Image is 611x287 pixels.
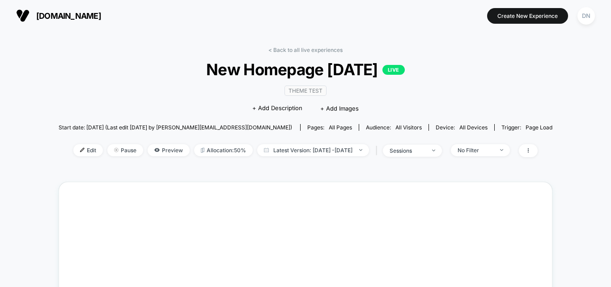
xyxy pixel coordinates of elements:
[500,149,503,151] img: end
[390,147,425,154] div: sessions
[366,124,422,131] div: Audience:
[458,147,493,154] div: No Filter
[307,124,352,131] div: Pages:
[83,60,527,79] span: New Homepage [DATE]
[329,124,352,131] span: all pages
[264,148,269,152] img: calendar
[257,144,369,156] span: Latest Version: [DATE] - [DATE]
[429,124,494,131] span: Device:
[268,47,343,53] a: < Back to all live experiences
[114,148,119,152] img: end
[526,124,552,131] span: Page Load
[252,104,302,113] span: + Add Description
[36,11,101,21] span: [DOMAIN_NAME]
[487,8,568,24] button: Create New Experience
[382,65,405,75] p: LIVE
[359,149,362,151] img: end
[459,124,488,131] span: all devices
[13,9,104,23] button: [DOMAIN_NAME]
[395,124,422,131] span: All Visitors
[148,144,190,156] span: Preview
[80,148,85,152] img: edit
[59,124,292,131] span: Start date: [DATE] (Last edit [DATE] by [PERSON_NAME][EMAIL_ADDRESS][DOMAIN_NAME])
[575,7,598,25] button: DN
[73,144,103,156] span: Edit
[284,86,327,96] span: Theme Test
[373,144,383,157] span: |
[107,144,143,156] span: Pause
[201,148,204,153] img: rebalance
[16,9,30,22] img: Visually logo
[432,150,435,151] img: end
[501,124,552,131] div: Trigger:
[194,144,253,156] span: Allocation: 50%
[577,7,595,25] div: DN
[320,105,359,112] span: + Add Images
